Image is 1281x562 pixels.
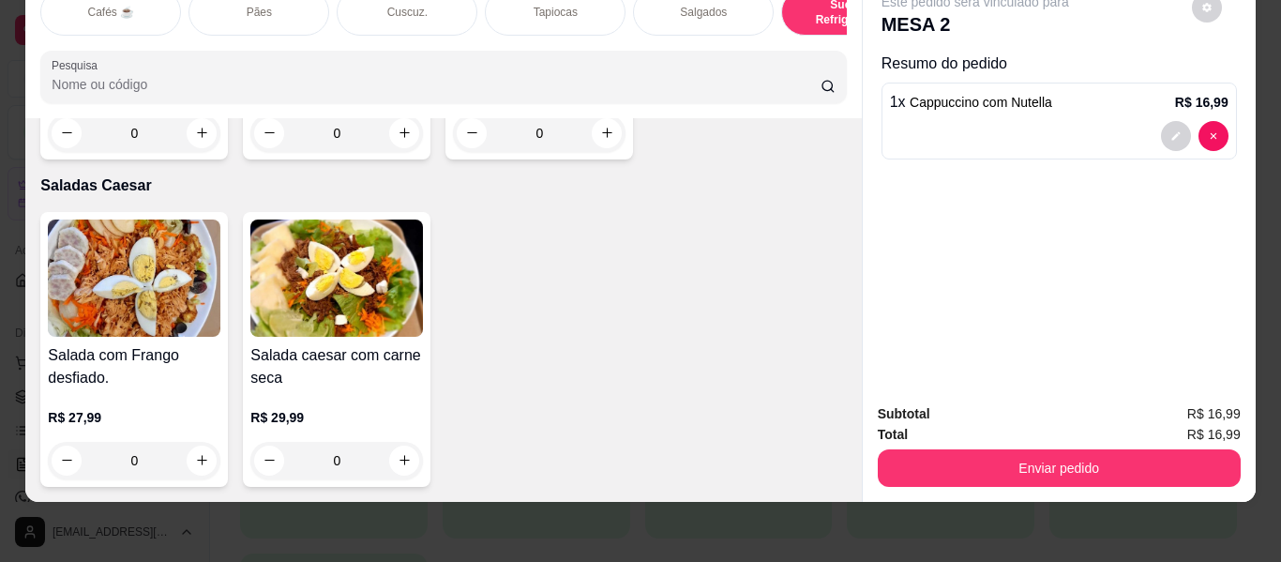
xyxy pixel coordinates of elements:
button: Enviar pedido [878,449,1241,487]
p: Cafés ☕ [87,5,134,20]
p: MESA 2 [882,11,1069,38]
button: decrease-product-quantity [1161,121,1191,151]
p: R$ 27,99 [48,408,220,427]
p: R$ 29,99 [250,408,423,427]
p: Resumo do pedido [882,53,1237,75]
p: R$ 16,99 [1175,93,1228,112]
button: increase-product-quantity [389,446,419,476]
input: Pesquisa [52,75,821,94]
p: Tapiocas [534,5,578,20]
h4: Salada caesar com carne seca [250,344,423,389]
strong: Total [878,427,908,442]
p: Saladas Caesar [40,175,846,197]
button: decrease-product-quantity [254,118,284,148]
button: increase-product-quantity [389,118,419,148]
p: Cuscuz. [387,5,428,20]
h4: Salada com Frango desfiado. [48,344,220,389]
span: Cappuccino com Nutella [910,95,1052,110]
p: Pães [247,5,272,20]
label: Pesquisa [52,57,104,73]
p: Salgados [680,5,727,20]
button: decrease-product-quantity [254,446,284,476]
p: 1 x [890,91,1052,114]
button: increase-product-quantity [187,446,217,476]
button: decrease-product-quantity [52,118,82,148]
button: increase-product-quantity [187,118,217,148]
span: R$ 16,99 [1187,403,1241,424]
button: increase-product-quantity [592,118,622,148]
strong: Subtotal [878,406,930,421]
button: decrease-product-quantity [457,118,487,148]
span: R$ 16,99 [1187,424,1241,445]
button: decrease-product-quantity [1198,121,1228,151]
img: product-image [250,220,423,337]
button: decrease-product-quantity [52,446,82,476]
img: product-image [48,220,220,337]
